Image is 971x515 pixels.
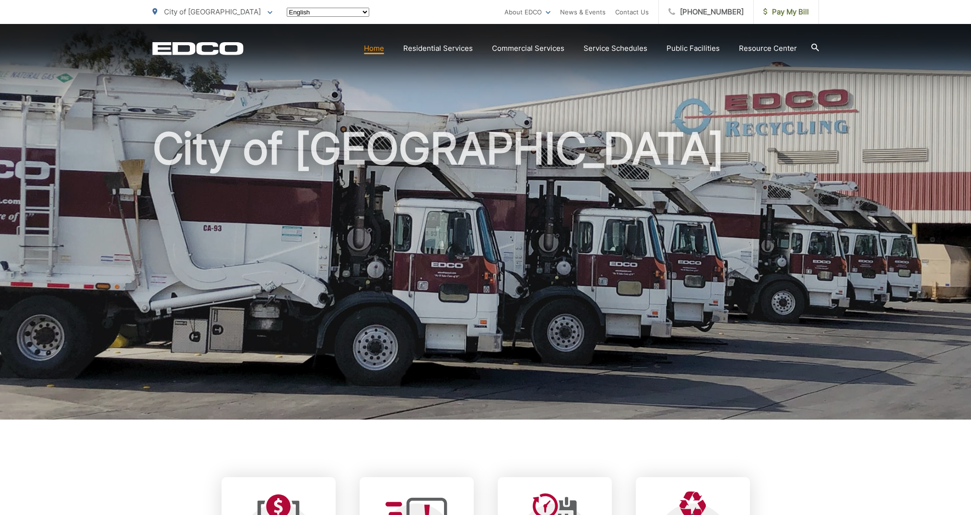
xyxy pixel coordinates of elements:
span: Pay My Bill [763,6,809,18]
a: Service Schedules [584,43,647,54]
a: Home [364,43,384,54]
a: EDCD logo. Return to the homepage. [152,42,244,55]
a: Public Facilities [667,43,720,54]
a: About EDCO [504,6,550,18]
a: Residential Services [403,43,473,54]
a: Resource Center [739,43,797,54]
select: Select a language [287,8,369,17]
a: News & Events [560,6,606,18]
h1: City of [GEOGRAPHIC_DATA] [152,125,819,428]
span: City of [GEOGRAPHIC_DATA] [164,7,261,16]
a: Commercial Services [492,43,564,54]
a: Contact Us [615,6,649,18]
